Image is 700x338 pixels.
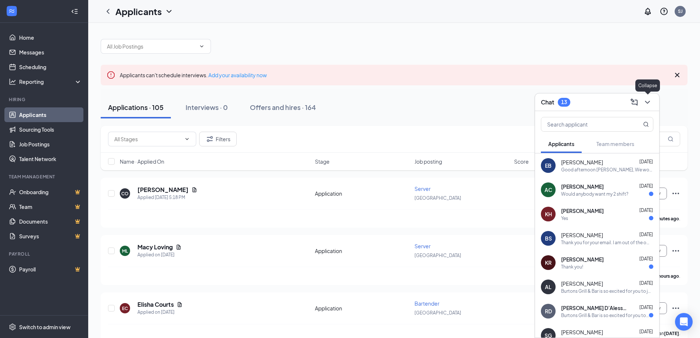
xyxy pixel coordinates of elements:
[643,98,652,107] svg: ChevronDown
[107,71,115,79] svg: Error
[19,78,82,85] div: Reporting
[108,103,164,112] div: Applications · 105
[639,159,653,164] span: [DATE]
[561,167,653,173] div: Good afternoon [PERSON_NAME], We would like to schedule an interview with you this week depending...
[315,305,410,312] div: Application
[71,8,78,15] svg: Collapse
[541,98,554,106] h3: Chat
[561,328,603,336] span: [PERSON_NAME]
[137,243,173,251] h5: Macy Loving
[19,199,82,214] a: TeamCrown
[541,117,628,131] input: Search applicant
[561,159,603,166] span: [PERSON_NAME]
[414,300,439,307] span: Bartender
[660,7,668,16] svg: QuestionInfo
[19,45,82,60] a: Messages
[9,78,16,85] svg: Analysis
[120,158,164,165] span: Name · Applied On
[122,305,128,312] div: EC
[137,309,183,316] div: Applied on [DATE]
[639,207,653,213] span: [DATE]
[639,329,653,334] span: [DATE]
[639,305,653,310] span: [DATE]
[9,96,80,103] div: Hiring
[137,194,197,201] div: Applied [DATE] 5:18 PM
[177,302,183,307] svg: Document
[561,312,649,319] div: Burtons Grill & Bar is so excited for you to join our team! Do you know anyone else who might be ...
[678,8,683,14] div: SJ
[184,136,190,142] svg: ChevronDown
[137,186,189,194] h5: [PERSON_NAME]
[664,331,679,336] b: [DATE]
[199,132,237,146] button: Filter Filters
[561,99,567,105] div: 13
[647,216,679,221] b: 39 minutes ago
[121,191,129,197] div: CO
[414,185,431,192] span: Server
[548,140,574,147] span: Applicants
[628,96,640,108] button: ComposeMessage
[643,7,652,16] svg: Notifications
[545,210,552,218] div: KH
[635,79,660,92] div: Collapse
[122,248,128,254] div: ML
[545,259,552,266] div: KR
[671,246,680,255] svg: Ellipses
[652,273,679,279] b: 21 hours ago
[9,323,16,331] svg: Settings
[19,30,82,45] a: Home
[19,214,82,229] a: DocumentsCrown
[315,247,410,255] div: Application
[186,103,228,112] div: Interviews · 0
[671,189,680,198] svg: Ellipses
[114,135,181,143] input: All Stages
[639,232,653,237] span: [DATE]
[176,244,182,250] svg: Document
[315,190,410,197] div: Application
[630,98,639,107] svg: ComposeMessage
[596,140,634,147] span: Team members
[19,107,82,122] a: Applicants
[561,288,653,294] div: Burtons Grill & Bar is so excited for you to join our team! Do you know anyone else who might be ...
[19,262,82,277] a: PayrollCrown
[561,215,568,221] div: Yes
[561,304,627,312] span: [PERSON_NAME] D’Alessandro
[639,183,653,189] span: [DATE]
[137,251,182,259] div: Applied on [DATE]
[545,307,552,315] div: RD
[19,137,82,152] a: Job Postings
[19,229,82,243] a: SurveysCrown
[208,72,267,78] a: Add your availability now
[191,187,197,193] svg: Document
[414,158,442,165] span: Job posting
[19,185,82,199] a: OnboardingCrown
[514,158,529,165] span: Score
[120,72,267,78] span: Applicants can't schedule interviews.
[545,162,552,169] div: EB
[675,313,693,331] div: Open Intercom Messenger
[545,186,552,193] div: AC
[107,42,196,50] input: All Job Postings
[668,136,674,142] svg: MagnifyingGlass
[561,256,604,263] span: [PERSON_NAME]
[137,300,174,309] h5: Elisha Courts
[414,253,461,258] span: [GEOGRAPHIC_DATA]
[561,239,653,246] div: Thank you for your email. I am out of the office on vacation from 8/1 to 8/9. During this time, I...
[205,135,214,143] svg: Filter
[104,7,112,16] svg: ChevronLeft
[642,96,653,108] button: ChevronDown
[643,121,649,127] svg: MagnifyingGlass
[115,5,162,18] h1: Applicants
[561,231,603,239] span: [PERSON_NAME]
[545,283,552,291] div: AL
[19,323,71,331] div: Switch to admin view
[414,310,461,316] span: [GEOGRAPHIC_DATA]
[561,183,604,190] span: [PERSON_NAME]
[561,191,628,197] div: Would anybody want my 2 shift?
[250,103,316,112] div: Offers and hires · 164
[19,152,82,166] a: Talent Network
[639,280,653,286] span: [DATE]
[545,235,552,242] div: BS
[414,243,431,249] span: Server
